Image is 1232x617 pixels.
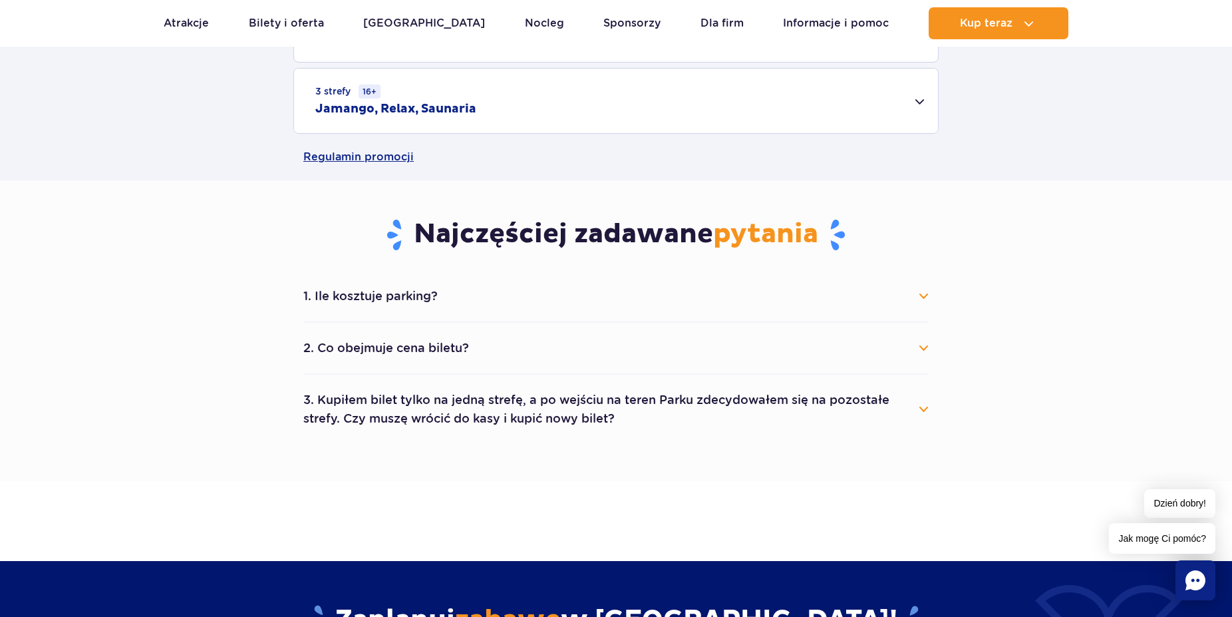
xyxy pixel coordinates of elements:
a: Informacje i pomoc [783,7,889,39]
button: 2. Co obejmuje cena biletu? [303,333,929,363]
h2: Jamango, Relax, Saunaria [315,101,476,117]
a: Bilety i oferta [249,7,324,39]
a: Dla firm [700,7,744,39]
a: Atrakcje [164,7,209,39]
button: 3. Kupiłem bilet tylko na jedną strefę, a po wejściu na teren Parku zdecydowałem się na pozostałe... [303,385,929,433]
small: 3 strefy [315,85,381,99]
span: Kup teraz [960,17,1012,29]
button: 1. Ile kosztuje parking? [303,282,929,311]
a: Sponsorzy [603,7,661,39]
div: Chat [1175,560,1215,600]
a: Nocleg [525,7,564,39]
small: 16+ [359,85,381,99]
span: pytania [713,218,818,251]
a: Regulamin promocji [303,134,929,180]
h3: Najczęściej zadawane [303,218,929,252]
a: [GEOGRAPHIC_DATA] [363,7,485,39]
button: Kup teraz [929,7,1068,39]
span: Jak mogę Ci pomóc? [1109,523,1215,554]
span: Dzień dobry! [1144,489,1215,518]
